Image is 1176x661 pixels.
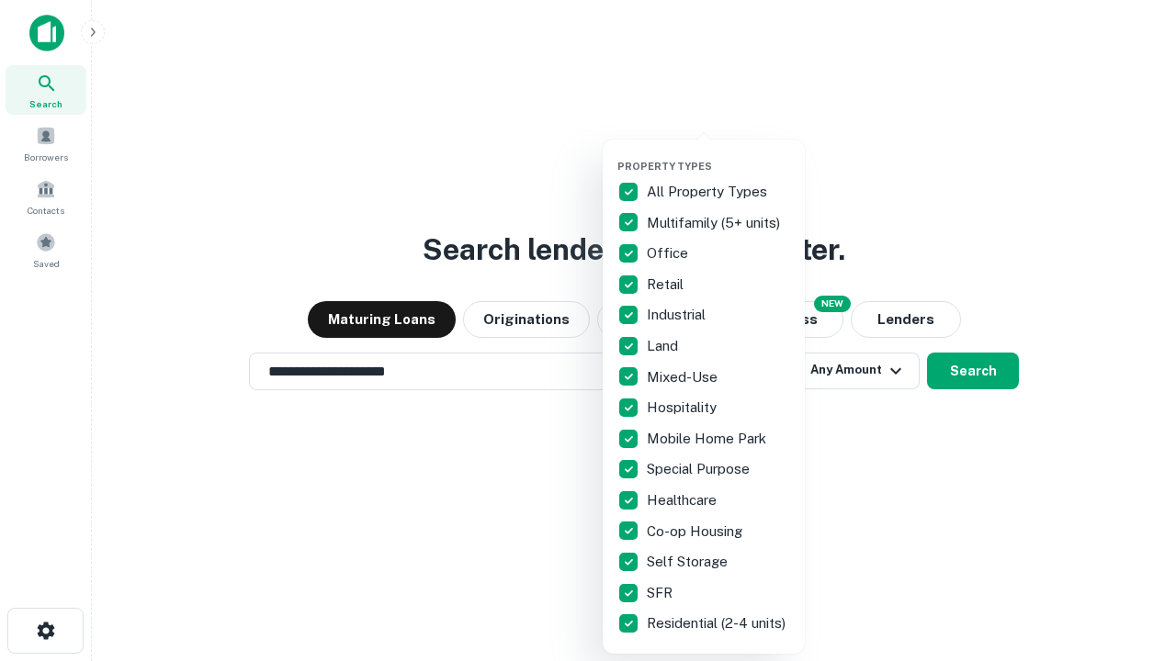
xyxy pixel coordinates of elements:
p: All Property Types [647,181,771,203]
p: Hospitality [647,397,720,419]
iframe: Chat Widget [1084,514,1176,602]
p: Residential (2-4 units) [647,612,789,634]
p: Retail [647,274,687,296]
p: Co-op Housing [647,521,746,543]
p: Self Storage [647,551,731,573]
p: Mixed-Use [647,366,721,388]
p: Industrial [647,304,709,326]
p: Multifamily (5+ units) [647,212,784,234]
span: Property Types [617,161,712,172]
p: Office [647,242,692,264]
p: Healthcare [647,489,720,511]
p: SFR [647,582,676,604]
p: Land [647,335,682,357]
p: Special Purpose [647,458,753,480]
p: Mobile Home Park [647,428,770,450]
